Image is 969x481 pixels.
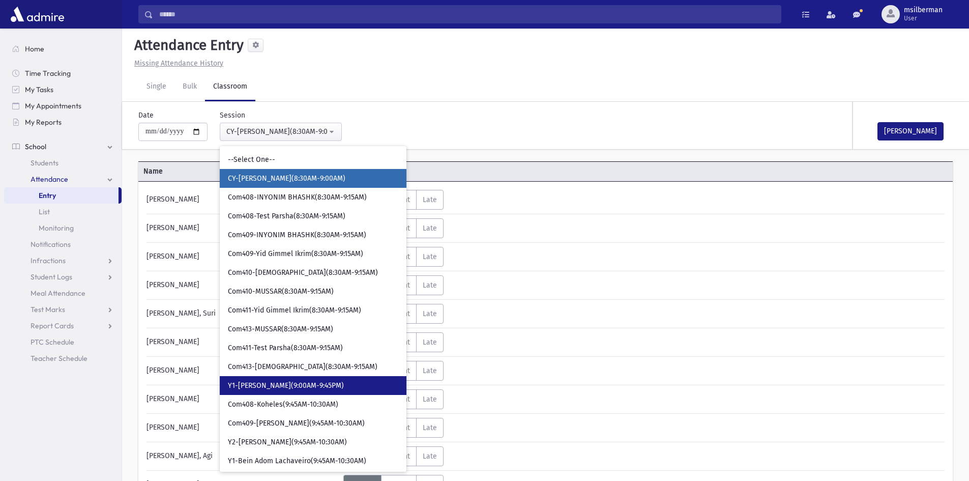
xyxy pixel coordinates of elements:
button: CY-Davenig(8:30AM-9:00AM) [220,123,342,141]
span: Late [423,452,437,461]
div: [PERSON_NAME] [141,418,343,438]
a: Report Cards [4,318,122,334]
span: Entry [39,191,56,200]
span: Y1-Bein Adom Lachaveiro(9:45AM-10:30AM) [228,456,366,466]
input: Search [153,5,781,23]
span: Late [423,252,437,261]
span: User [904,14,943,22]
span: Late [423,281,437,290]
span: Late [423,195,437,204]
a: Bulk [174,73,205,101]
span: CY-[PERSON_NAME](8:30AM-9:00AM) [228,174,345,184]
span: Com411-Yid Gimmel Ikrim(8:30AM-9:15AM) [228,305,361,316]
span: Name [138,166,342,177]
span: Teacher Schedule [31,354,87,363]
span: Com410-[DEMOGRAPHIC_DATA](8:30AM-9:15AM) [228,268,378,278]
a: Entry [4,187,119,204]
span: List [39,207,50,216]
a: Test Marks [4,301,122,318]
div: [PERSON_NAME] [141,218,343,238]
a: Time Tracking [4,65,122,81]
a: Home [4,41,122,57]
a: Missing Attendance History [130,59,223,68]
span: My Tasks [25,85,53,94]
a: List [4,204,122,220]
span: Com411-Test Parsha(8:30AM-9:15AM) [228,343,343,353]
div: [PERSON_NAME], Suri [141,304,343,324]
a: Teacher Schedule [4,350,122,366]
u: Missing Attendance History [134,59,223,68]
span: Students [31,158,58,167]
span: Late [423,366,437,375]
a: My Tasks [4,81,122,98]
span: --Select One-- [228,155,275,165]
div: [PERSON_NAME] [141,275,343,295]
div: [PERSON_NAME] [141,247,343,267]
span: Com409-INYONIM BHASHK(8:30AM-9:15AM) [228,230,366,240]
div: [PERSON_NAME] [141,332,343,352]
span: Time Tracking [25,69,71,78]
span: Attendance [342,166,545,177]
span: Monitoring [39,223,74,233]
a: Student Logs [4,269,122,285]
span: Late [423,338,437,347]
a: Students [4,155,122,171]
a: Notifications [4,236,122,252]
span: Late [423,423,437,432]
div: [PERSON_NAME] [141,389,343,409]
span: msilberman [904,6,943,14]
span: Late [423,395,437,404]
span: Com409-[PERSON_NAME](9:45AM-10:30AM) [228,418,365,429]
a: Single [138,73,174,101]
span: Attendance [31,175,68,184]
span: PTC Schedule [31,337,74,347]
button: [PERSON_NAME] [877,122,944,140]
span: Com409-Yid Gimmel Ikrim(8:30AM-9:15AM) [228,249,363,259]
a: My Appointments [4,98,122,114]
a: Attendance [4,171,122,187]
span: Late [423,309,437,318]
span: Y2-[PERSON_NAME](9:45AM-10:30AM) [228,437,347,447]
span: Com413-MUSSAR(8:30AM-9:15AM) [228,324,333,334]
span: Student Logs [31,272,72,281]
span: Infractions [31,256,66,265]
span: My Reports [25,118,62,127]
img: AdmirePro [8,4,67,24]
span: Home [25,44,44,53]
div: [PERSON_NAME] [141,361,343,381]
a: Classroom [205,73,255,101]
span: Com408-Test Parsha(8:30AM-9:15AM) [228,211,345,221]
span: Com413-[DEMOGRAPHIC_DATA](8:30AM-9:15AM) [228,362,377,372]
span: Com408-INYONIM BHASHK(8:30AM-9:15AM) [228,192,367,203]
a: Infractions [4,252,122,269]
label: Session [220,110,245,121]
a: Meal Attendance [4,285,122,301]
span: School [25,142,46,151]
a: Monitoring [4,220,122,236]
span: Com408-Koheles(9:45AM-10:30AM) [228,400,338,410]
span: Late [423,224,437,233]
span: Y1-[PERSON_NAME](9:00AM-9:45PM) [228,381,344,391]
span: Test Marks [31,305,65,314]
span: My Appointments [25,101,81,110]
span: Meal Attendance [31,289,85,298]
div: [PERSON_NAME], Agi [141,446,343,466]
div: [PERSON_NAME] [141,190,343,210]
label: Date [138,110,154,121]
span: Com410-MUSSAR(8:30AM-9:15AM) [228,287,334,297]
span: Notifications [31,240,71,249]
a: My Reports [4,114,122,130]
a: PTC Schedule [4,334,122,350]
a: School [4,138,122,155]
div: CY-[PERSON_NAME](8:30AM-9:00AM) [226,126,327,137]
span: Report Cards [31,321,74,330]
h5: Attendance Entry [130,37,244,54]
